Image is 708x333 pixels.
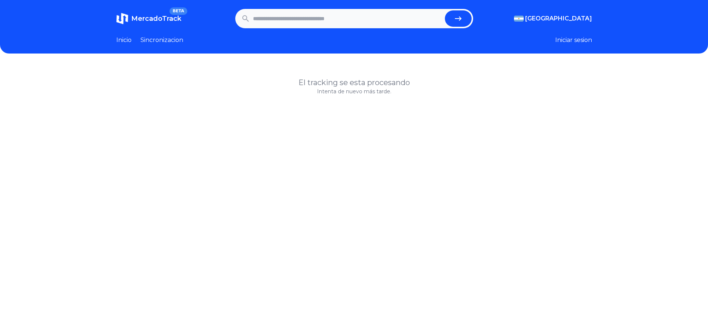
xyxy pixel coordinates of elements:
img: MercadoTrack [116,13,128,25]
button: Iniciar sesion [555,36,592,45]
span: [GEOGRAPHIC_DATA] [525,14,592,23]
img: Argentina [514,16,524,22]
button: [GEOGRAPHIC_DATA] [514,14,592,23]
span: MercadoTrack [131,14,181,23]
a: Inicio [116,36,132,45]
span: BETA [169,7,187,15]
p: Intenta de nuevo más tarde. [116,88,592,95]
a: MercadoTrackBETA [116,13,181,25]
h1: El tracking se esta procesando [116,77,592,88]
a: Sincronizacion [140,36,183,45]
